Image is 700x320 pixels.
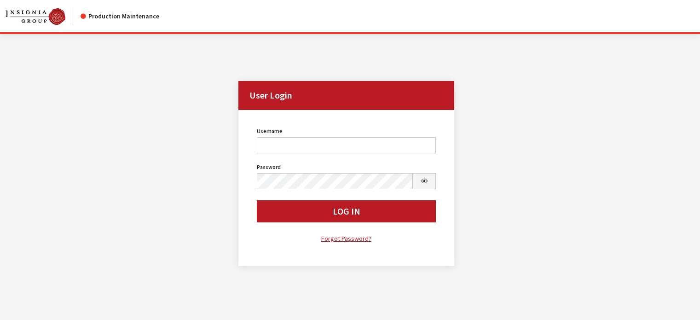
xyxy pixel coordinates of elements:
button: Log In [257,200,436,222]
label: Username [257,127,283,135]
h2: User Login [238,81,455,110]
button: Show Password [412,173,436,189]
a: Forgot Password? [257,233,436,244]
div: Production Maintenance [81,12,159,21]
a: Insignia Group logo [6,7,81,25]
img: Catalog Maintenance [6,8,65,25]
label: Password [257,163,281,171]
